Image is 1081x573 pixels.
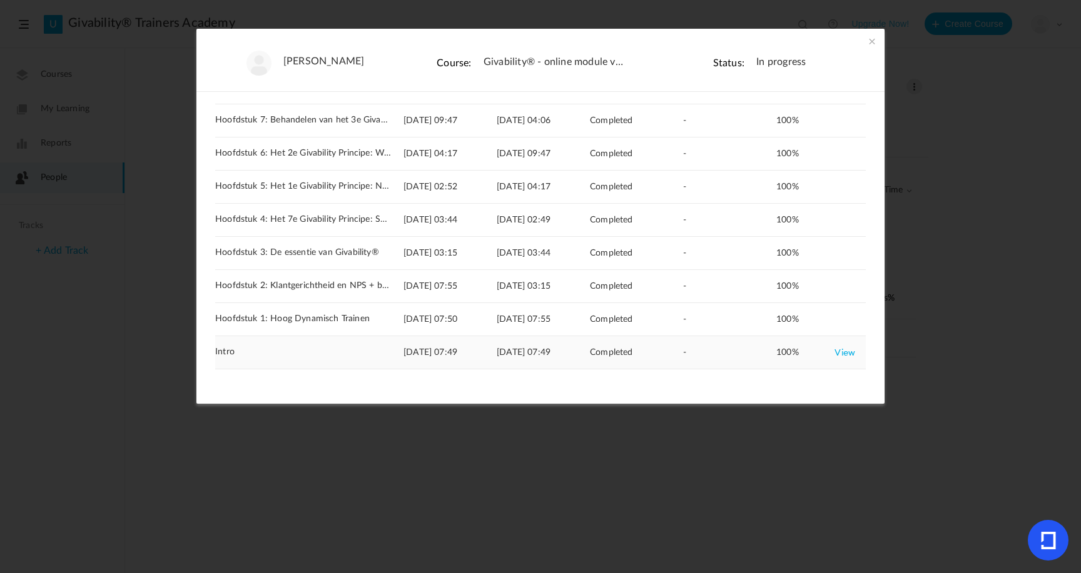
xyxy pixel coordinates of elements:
div: [DATE] 04:17 [403,137,495,170]
div: [DATE] 09:47 [403,104,495,137]
div: 100% [776,341,855,364]
span: Intro [215,347,235,357]
cite: Course: [437,58,471,68]
span: Hoofdstuk 4: Het 7e Givability Principe: Speel en maak plezier [215,214,392,225]
div: Completed [590,171,682,203]
div: - [683,270,775,302]
div: [DATE] 04:17 [497,171,589,203]
div: Completed [590,336,682,369]
div: [DATE] 02:49 [497,204,589,236]
div: - [683,171,775,203]
div: [DATE] 03:15 [497,270,589,302]
div: [DATE] 03:15 [403,237,495,269]
div: [DATE] 07:50 [403,303,495,336]
cite: Status: [713,58,744,68]
span: Hoofdstuk 6: Het 2e Givability Principe: Wees gul in onthalen en aandacht geven [215,148,392,159]
div: - [683,204,775,236]
span: Hoofdstuk 7: Behandelen van het 3e Givability Principe: Maak echt verbinding [215,115,392,126]
span: Hoofdstuk 5: Het 1e Givability Principe: Neem het initiatief, altijd [215,181,392,192]
div: - [683,104,775,137]
div: [DATE] 07:49 [403,336,495,369]
div: [DATE] 07:49 [497,336,589,369]
div: Completed [590,237,682,269]
div: [DATE] 07:55 [403,270,495,302]
img: user-image.png [246,51,272,76]
div: [DATE] 03:44 [497,237,589,269]
div: Completed [590,104,682,137]
div: 100% [776,308,855,331]
span: Givability® - online module voor Trainers in opleiding [484,56,628,68]
a: View [835,341,855,364]
div: Completed [590,137,682,170]
div: [DATE] 07:55 [497,303,589,336]
a: [PERSON_NAME] [283,56,365,67]
div: [DATE] 04:06 [497,104,589,137]
div: 100% [776,109,855,132]
span: In progress [756,56,806,68]
span: Hoofdstuk 2: Klantgerichtheid en NPS + behandelen 'Review opdracht' [215,281,392,291]
div: [DATE] 02:52 [403,171,495,203]
span: Hoofdstuk 3: De essentie van Givability® [215,247,379,258]
div: - [683,336,775,369]
div: 100% [776,242,855,264]
div: 100% [776,142,855,165]
div: - [683,303,775,336]
div: - [683,137,775,170]
div: 100% [776,209,855,231]
div: [DATE] 03:44 [403,204,495,236]
span: Hoofdstuk 1: Hoog Dynamisch Trainen [215,314,370,324]
div: Completed [590,204,682,236]
div: - [683,237,775,269]
div: [DATE] 09:47 [497,137,589,170]
div: 100% [776,275,855,297]
div: 100% [776,176,855,198]
div: Completed [590,303,682,336]
div: Completed [590,270,682,302]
